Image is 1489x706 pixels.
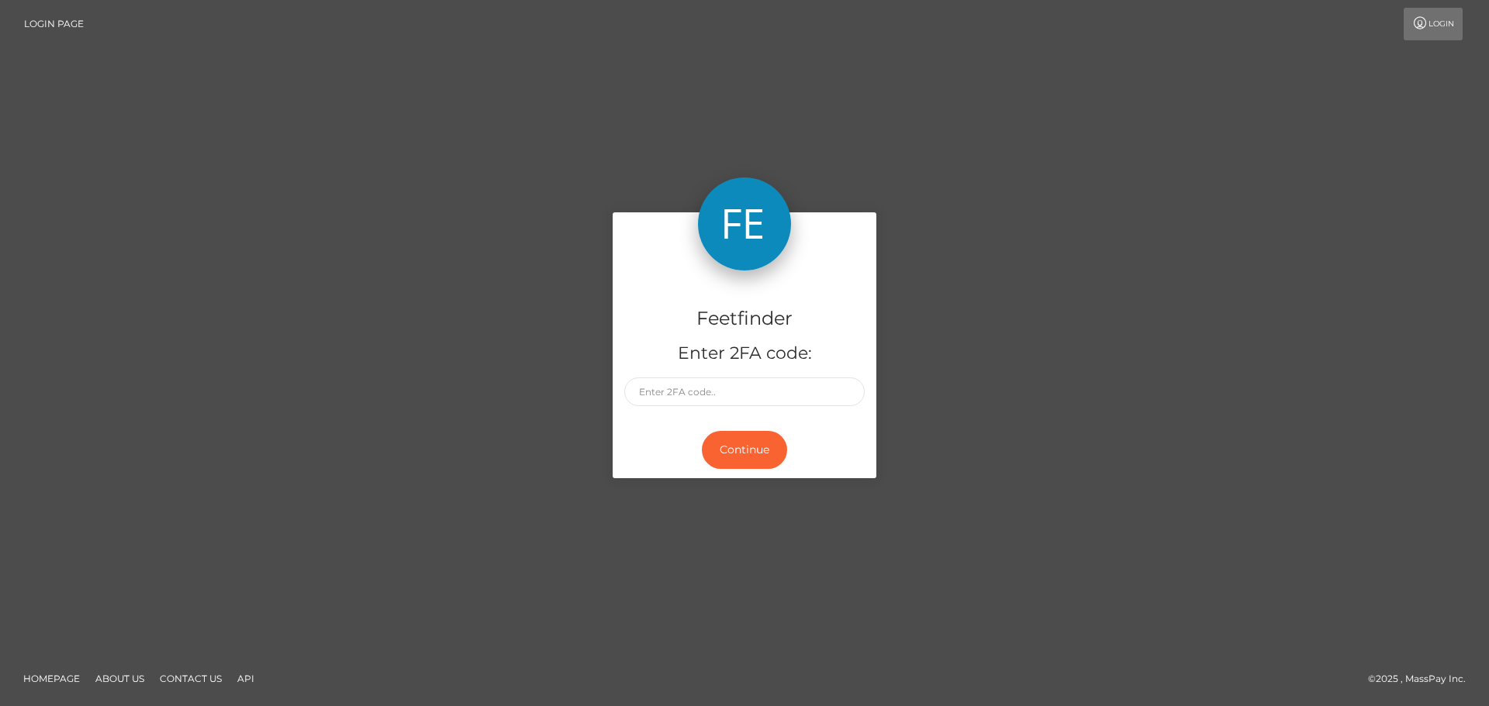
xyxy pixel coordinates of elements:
[24,8,84,40] a: Login Page
[624,377,865,406] input: Enter 2FA code..
[698,177,791,270] img: Feetfinder
[624,305,865,332] h4: Feetfinder
[624,342,865,366] h5: Enter 2FA code:
[702,431,787,469] button: Continue
[154,666,228,691] a: Contact Us
[1404,8,1463,40] a: Login
[17,666,86,691] a: Homepage
[1368,670,1477,687] div: © 2025 , MassPay Inc.
[231,666,261,691] a: API
[89,666,150,691] a: About Us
